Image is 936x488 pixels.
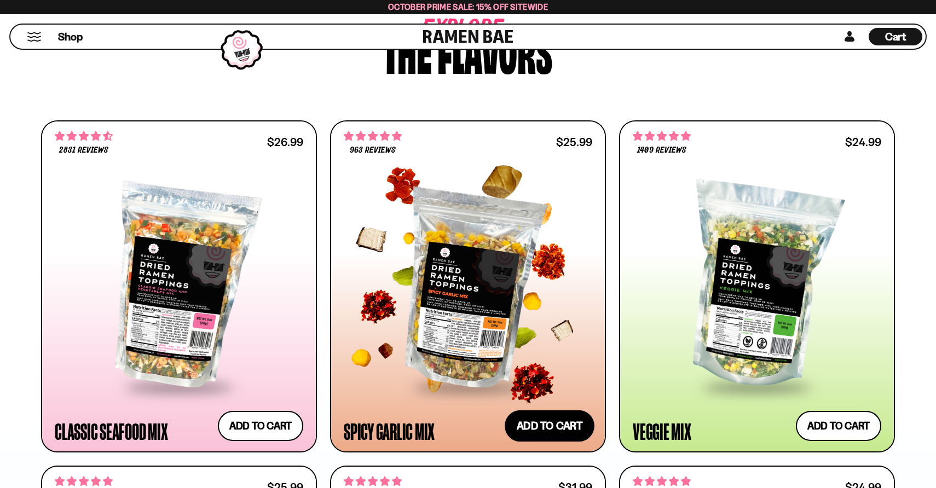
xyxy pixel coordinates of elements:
span: 963 reviews [350,146,396,155]
span: 2831 reviews [59,146,108,155]
div: $25.99 [556,137,592,147]
div: flavors [437,24,552,76]
div: Classic Seafood Mix [55,421,167,441]
span: 4.76 stars [633,129,691,143]
a: 4.68 stars 2831 reviews $26.99 Classic Seafood Mix Add to cart [41,120,317,452]
button: Add to cart [505,410,594,441]
span: 1409 reviews [637,146,686,155]
span: October Prime Sale: 15% off Sitewide [388,2,548,12]
span: 4.75 stars [344,129,402,143]
a: 4.75 stars 963 reviews $25.99 Spicy Garlic Mix Add to cart [330,120,606,452]
button: Mobile Menu Trigger [27,32,42,42]
a: Shop [58,28,83,45]
span: Cart [885,30,906,43]
span: Shop [58,30,83,44]
a: 4.76 stars 1409 reviews $24.99 Veggie Mix Add to cart [619,120,895,452]
div: Veggie Mix [633,421,691,441]
div: Spicy Garlic Mix [344,421,435,441]
div: $24.99 [845,137,881,147]
div: The [384,24,432,76]
div: $26.99 [267,137,303,147]
button: Add to cart [218,411,303,441]
span: 4.68 stars [55,129,113,143]
div: Cart [869,25,922,49]
button: Add to cart [796,411,881,441]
